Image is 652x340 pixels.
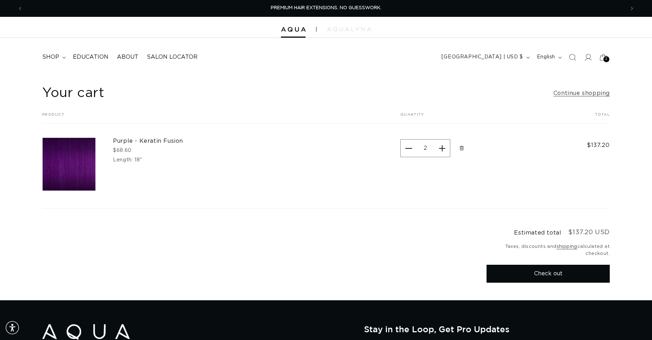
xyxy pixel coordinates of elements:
span: English [537,53,555,61]
img: Aqua Hair Extensions [281,27,306,32]
img: aqualyna.com [327,27,371,31]
span: 2 [605,56,608,62]
h2: Estimated total [514,230,561,236]
span: shop [42,53,59,61]
dd: 18" [134,158,142,162]
a: Education [69,49,113,65]
a: Continue shopping [553,88,610,98]
dt: Length: [113,158,133,162]
summary: Search [565,50,580,65]
button: English [533,51,565,64]
a: shipping [557,244,577,249]
span: Education [73,53,108,61]
input: Quantity for Purple - Keratin Fusion [416,139,434,157]
span: $137.20 [555,141,610,149]
span: Salon Locator [147,53,198,61]
span: [GEOGRAPHIC_DATA] | USD $ [441,53,523,61]
a: Purple - Keratin Fusion [113,137,219,145]
a: Salon Locator [143,49,202,65]
th: Quantity [383,113,541,123]
h1: Your cart [42,85,104,102]
th: Total [541,113,610,123]
th: Product [42,113,383,123]
p: $137.20 USD [568,229,610,236]
button: Previous announcement [12,2,28,15]
h2: Stay in the Loop, Get Pro Updates [364,324,610,334]
small: Taxes, discounts and calculated at checkout. [487,243,610,257]
button: [GEOGRAPHIC_DATA] | USD $ [437,51,533,64]
button: Check out [487,265,610,283]
span: PREMIUM HAIR EXTENSIONS. NO GUESSWORK. [271,6,381,10]
button: Next announcement [624,2,640,15]
a: About [113,49,143,65]
div: $68.60 [113,147,219,154]
span: About [117,53,138,61]
a: Remove Purple - Keratin Fusion - 18&quot; [456,137,468,159]
summary: shop [38,49,69,65]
